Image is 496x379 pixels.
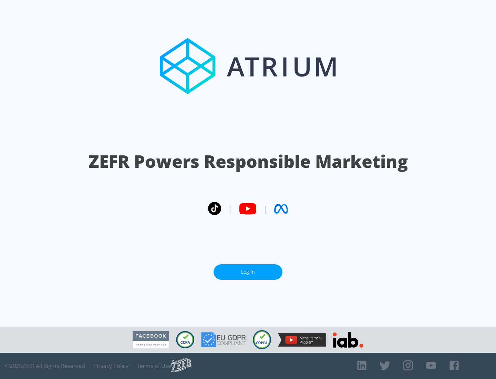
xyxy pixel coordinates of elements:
img: COPPA Compliant [253,330,271,349]
img: YouTube Measurement Program [278,333,326,347]
img: GDPR Compliant [201,332,246,347]
span: © 2025 ZEFR All Rights Reserved [5,362,85,369]
img: Facebook Marketing Partner [133,331,169,349]
h1: ZEFR Powers Responsible Marketing [89,150,408,173]
img: CCPA Compliant [176,331,194,348]
img: IAB [333,332,363,348]
span: | [263,204,267,214]
a: Privacy Policy [93,362,128,369]
span: | [228,204,232,214]
a: Log In [214,264,282,280]
a: Terms of Use [137,362,171,369]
